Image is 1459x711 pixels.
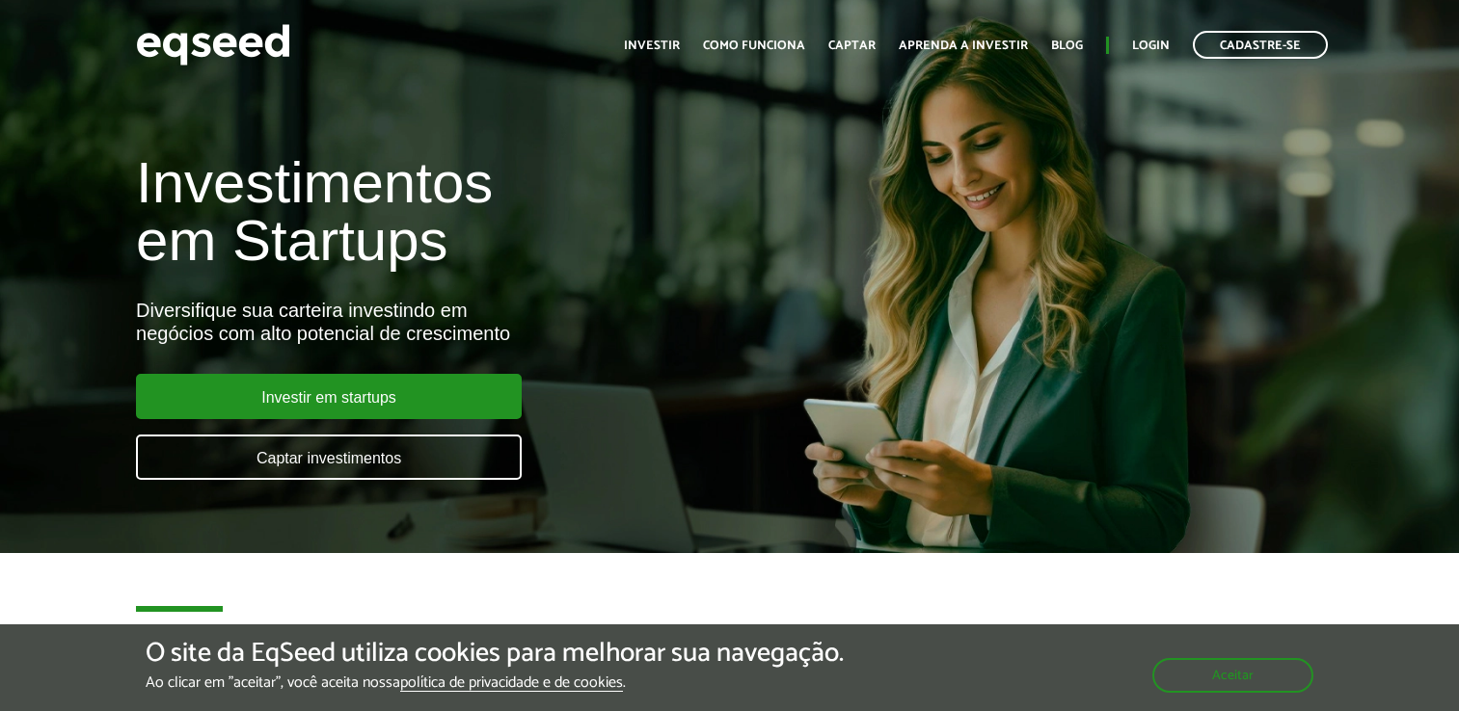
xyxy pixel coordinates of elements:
p: Ao clicar em "aceitar", você aceita nossa . [146,673,844,692]
img: EqSeed [136,19,290,70]
a: Cadastre-se [1193,31,1328,59]
h1: Investimentos em Startups [136,154,837,270]
a: Blog [1051,39,1083,52]
a: Captar [828,39,876,52]
a: Como funciona [703,39,805,52]
div: Diversifique sua carteira investindo em negócios com alto potencial de crescimento [136,299,837,345]
button: Aceitar [1152,658,1313,693]
a: Investir [624,39,680,52]
a: Login [1132,39,1170,52]
h5: O site da EqSeed utiliza cookies para melhorar sua navegação. [146,639,844,669]
a: Captar investimentos [136,434,522,480]
a: Aprenda a investir [899,39,1028,52]
a: Investir em startups [136,374,522,419]
a: política de privacidade e de cookies [400,675,623,692]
